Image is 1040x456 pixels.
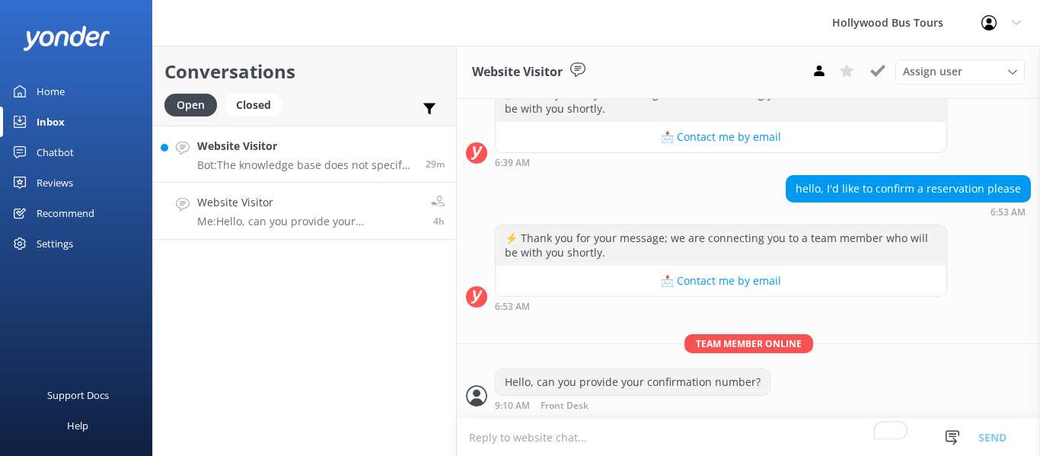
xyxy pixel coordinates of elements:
a: Open [164,96,225,113]
span: Sep 05 2025 09:10am (UTC -07:00) America/Tijuana [433,215,445,228]
div: Sep 05 2025 06:53am (UTC -07:00) America/Tijuana [786,206,1031,217]
div: Settings [37,228,73,259]
h4: Website Visitor [197,138,414,155]
div: Hello, can you provide your confirmation number? [496,369,770,395]
div: ⚡ Thank you for your message; we are connecting you to a team member who will be with you shortly. [496,81,946,122]
p: Bot: The knowledge base does not specify a stop at [GEOGRAPHIC_DATA] for tours starting from [GEO... [197,158,414,172]
span: Front Desk [541,401,589,411]
textarea: To enrich screen reader interactions, please activate Accessibility in Grammarly extension settings [457,419,1040,456]
h4: Website Visitor [197,194,420,211]
div: Assign User [895,59,1025,84]
img: yonder-white-logo.png [23,26,110,51]
div: Recommend [37,198,94,228]
h3: Website Visitor [472,62,563,82]
div: Help [67,410,88,441]
a: Website VisitorMe:Hello, can you provide your confirmation number?4h [153,183,456,240]
button: 📩 Contact me by email [496,266,946,296]
div: hello, I'd like to confirm a reservation please [786,176,1030,202]
strong: 6:39 AM [495,158,530,167]
div: Sep 05 2025 09:10am (UTC -07:00) America/Tijuana [495,400,770,411]
div: Reviews [37,167,73,198]
div: Home [37,76,65,107]
span: Team member online [684,334,813,353]
strong: 6:53 AM [991,208,1026,217]
div: Closed [225,94,282,116]
div: Chatbot [37,137,74,167]
div: Support Docs [47,380,109,410]
span: Sep 05 2025 01:36pm (UTC -07:00) America/Tijuana [426,158,445,171]
div: Sep 05 2025 06:39am (UTC -07:00) America/Tijuana [495,157,947,167]
div: Open [164,94,217,116]
a: Closed [225,96,290,113]
div: Sep 05 2025 06:53am (UTC -07:00) America/Tijuana [495,301,947,311]
p: Me: Hello, can you provide your confirmation number? [197,215,420,228]
span: Assign user [903,63,962,80]
h2: Conversations [164,57,445,86]
strong: 9:10 AM [495,401,530,411]
a: Website VisitorBot:The knowledge base does not specify a stop at [GEOGRAPHIC_DATA] for tours star... [153,126,456,183]
button: 📩 Contact me by email [496,122,946,152]
div: Inbox [37,107,65,137]
div: ⚡ Thank you for your message; we are connecting you to a team member who will be with you shortly. [496,225,946,266]
strong: 6:53 AM [495,302,530,311]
